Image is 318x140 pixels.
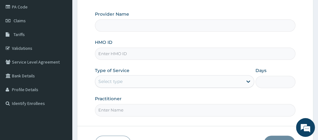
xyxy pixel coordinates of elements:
span: Claims [14,18,26,23]
label: HMO ID [95,39,112,45]
label: Days [255,67,266,74]
div: Select type [98,78,123,85]
label: Provider Name [95,11,129,17]
input: Enter Name [95,104,295,116]
input: Enter HMO ID [95,48,295,60]
label: Practitioner [95,96,122,102]
label: Type of Service [95,67,129,74]
span: Tariffs [14,32,25,37]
